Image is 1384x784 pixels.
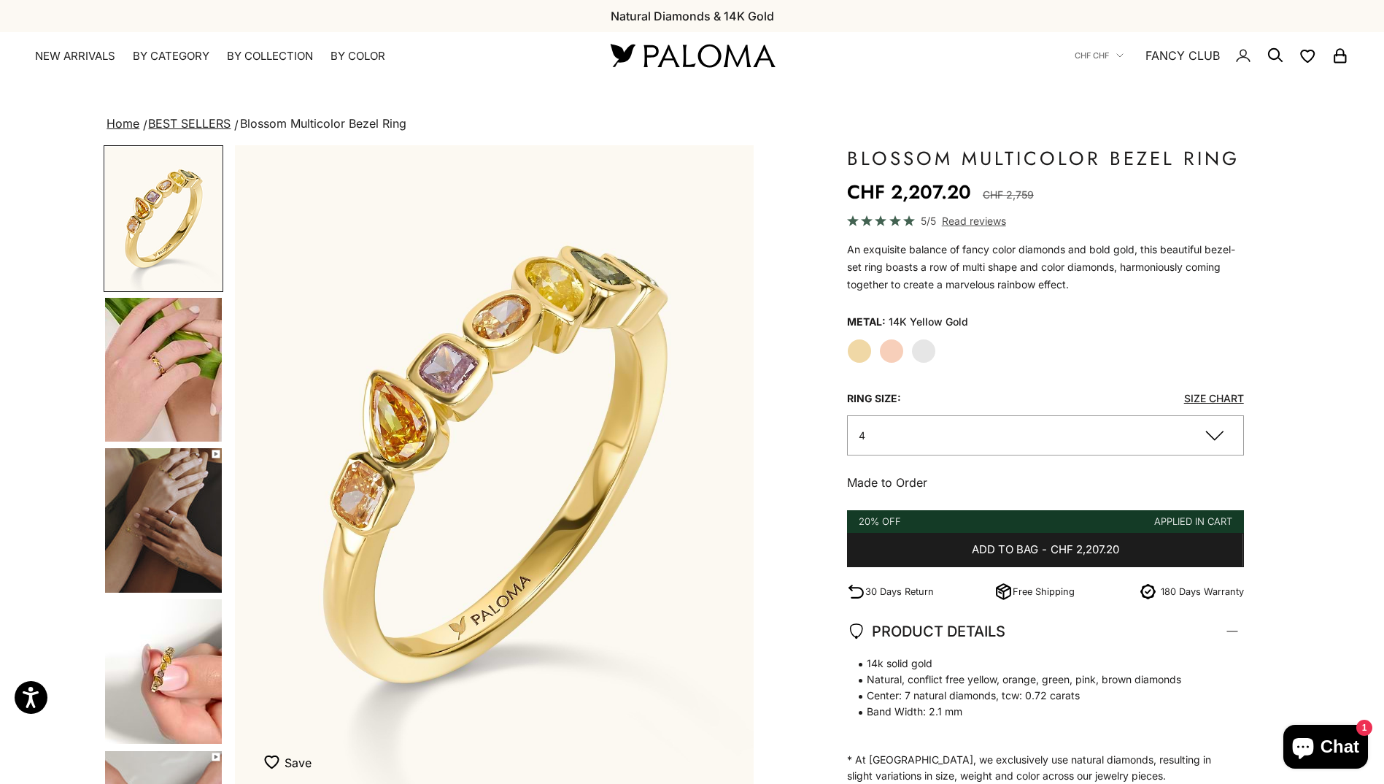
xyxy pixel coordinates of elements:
button: Go to item 6 [104,447,223,594]
button: Save [264,755,312,772]
span: 5/5 [921,212,936,229]
legend: Ring Size: [847,388,901,410]
p: An exquisite balance of fancy color diamonds and bold gold, this beautiful bezel-set ring boasts ... [847,241,1244,293]
inbox-online-store-chat: Shopify online store chat [1279,725,1372,772]
summary: PRODUCT DETAILS [847,604,1244,658]
div: Applied in cart [1154,514,1232,529]
span: Band Width: 2.1 mm [847,704,1229,720]
nav: Primary navigation [35,49,576,64]
button: CHF CHF [1075,49,1124,62]
span: Read reviews [942,212,1006,229]
compare-at-price: CHF 2,759 [983,186,1034,204]
p: Free Shipping [1013,584,1075,599]
p: 180 Days Warranty [1161,584,1244,599]
a: Home [107,116,139,131]
span: Add to bag [972,541,1038,559]
span: Natural, conflict free yellow, orange, green, pink, brown diamonds [847,672,1229,688]
a: Size Chart [1184,392,1244,404]
summary: By Color [330,49,385,64]
button: Go to item 7 [104,598,223,745]
button: Go to item 1 [104,145,223,292]
img: wishlist [264,755,285,769]
img: #YellowGold [105,147,222,291]
span: CHF CHF [1075,49,1109,62]
sale-price: CHF 2,207.20 [847,177,971,207]
span: PRODUCT DETAILS [847,619,1005,644]
a: NEW ARRIVALS [35,49,115,64]
summary: By Category [133,49,209,64]
p: Made to Order [847,473,1244,492]
h1: Blossom Multicolor Bezel Ring [847,145,1244,172]
a: FANCY CLUB [1145,46,1220,65]
img: #YellowGold #RoseGold #WhiteGold [105,448,222,593]
variant-option-value: 14K Yellow Gold [889,311,968,333]
nav: Secondary navigation [1075,32,1349,79]
p: 30 Days Return [865,584,934,599]
p: * At [GEOGRAPHIC_DATA], we exclusively use natural diamonds, resulting in slight variations in si... [847,656,1229,784]
img: #YellowGold #RoseGold #WhiteGold [105,298,222,442]
button: Go to item 5 [104,296,223,443]
nav: breadcrumbs [104,114,1280,134]
a: 5/5 Read reviews [847,212,1244,229]
span: Blossom Multicolor Bezel Ring [240,116,406,131]
p: Natural Diamonds & 14K Gold [611,7,774,26]
span: CHF 2,207.20 [1051,541,1119,559]
div: 20% Off [859,514,901,529]
span: Center: 7 natural diamonds, tcw: 0.72 carats [847,688,1229,704]
button: 4 [847,415,1244,456]
legend: Metal: [847,311,886,333]
span: 14k solid gold [847,656,1229,672]
span: 4 [859,429,865,442]
img: #YellowGold #RoseGold [105,599,222,744]
summary: By Collection [227,49,313,64]
a: BEST SELLERS [148,116,231,131]
button: Add to bag-CHF 2,207.20 [847,533,1244,568]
